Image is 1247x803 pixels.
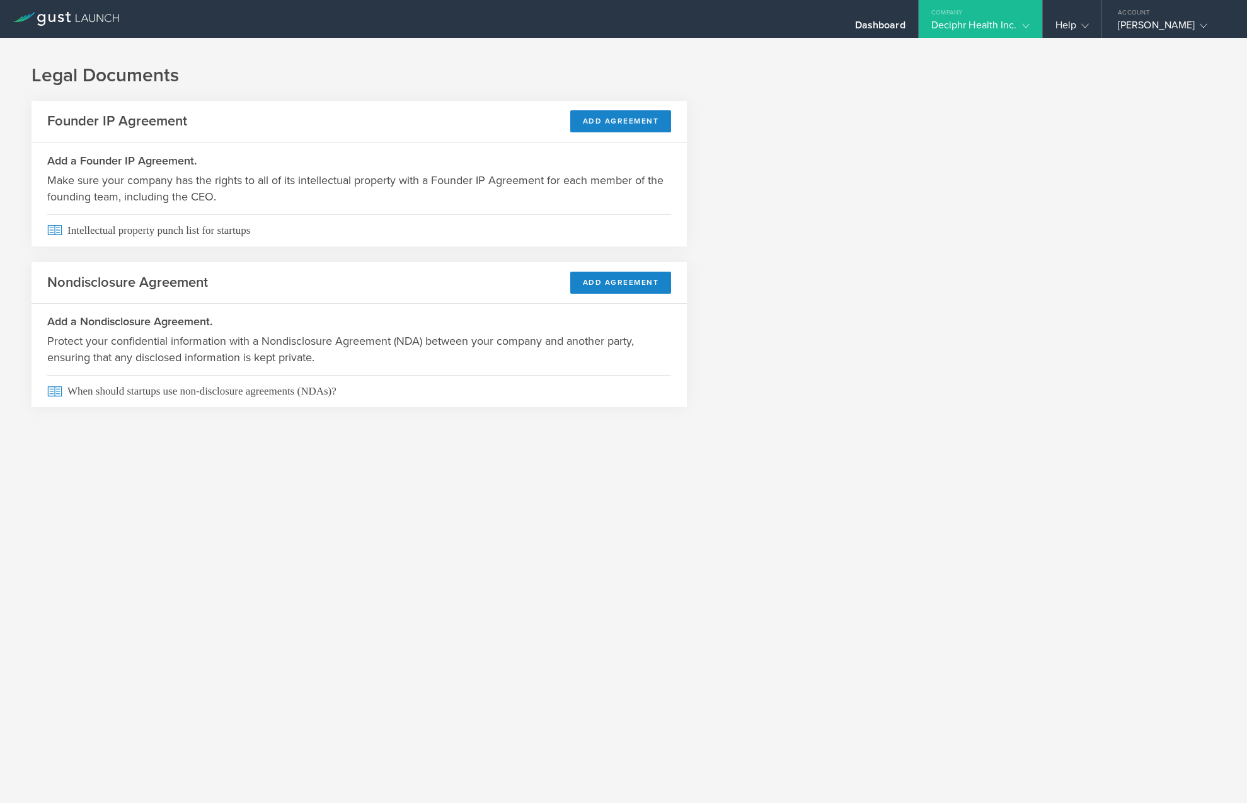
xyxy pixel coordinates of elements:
a: Intellectual property punch list for startups [32,214,687,246]
h2: Nondisclosure Agreement [47,274,208,292]
div: Deciphr Health Inc. [931,19,1030,38]
a: When should startups use non-disclosure agreements (NDAs)? [32,375,687,407]
button: Add Agreement [570,272,672,294]
p: Protect your confidential information with a Nondisclosure Agreement (NDA) between your company a... [47,333,671,366]
div: Dashboard [855,19,905,38]
button: Add Agreement [570,110,672,132]
span: Intellectual property punch list for startups [47,214,671,246]
h3: Add a Nondisclosure Agreement. [47,313,671,330]
h3: Add a Founder IP Agreement. [47,153,671,169]
h1: Legal Documents [32,63,1215,88]
p: Make sure your company has the rights to all of its intellectual property with a Founder IP Agree... [47,172,671,205]
iframe: Chat Widget [1184,742,1247,803]
div: [PERSON_NAME] [1118,19,1225,38]
span: When should startups use non-disclosure agreements (NDAs)? [47,375,671,407]
h2: Founder IP Agreement [47,112,187,130]
div: Help [1055,19,1089,38]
